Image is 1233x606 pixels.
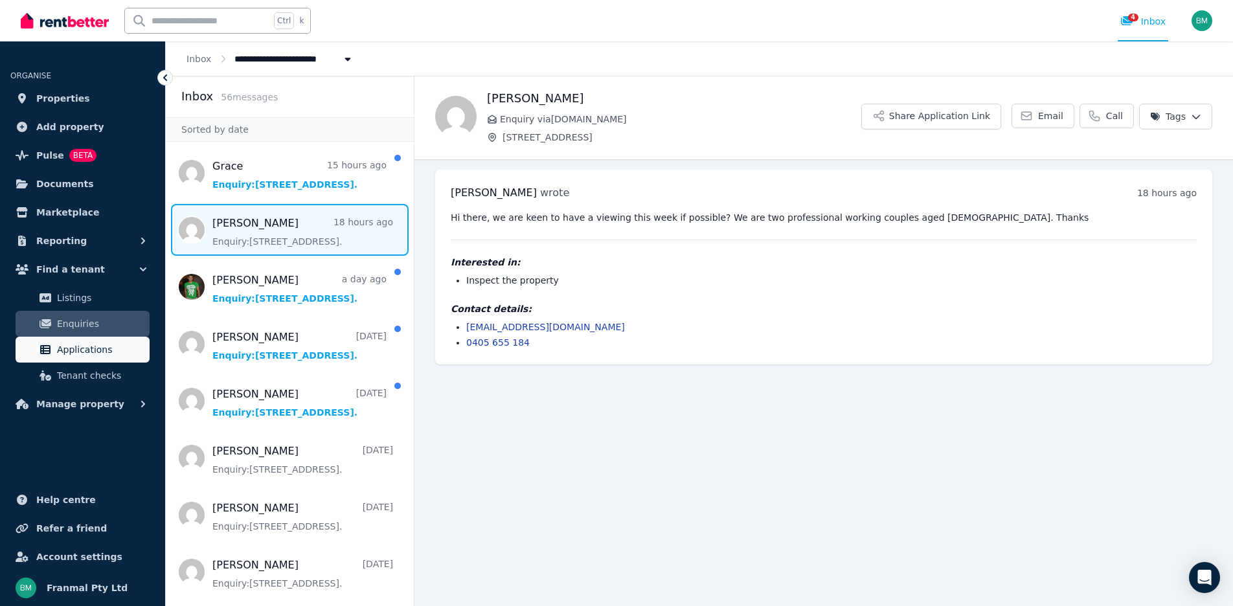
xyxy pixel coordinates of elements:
[212,443,393,476] a: [PERSON_NAME][DATE]Enquiry:[STREET_ADDRESS].
[16,285,150,311] a: Listings
[1137,188,1197,198] time: 18 hours ago
[1189,562,1220,593] div: Open Intercom Messenger
[861,104,1001,129] button: Share Application Link
[21,11,109,30] img: RentBetter
[36,91,90,106] span: Properties
[1120,15,1166,28] div: Inbox
[10,228,155,254] button: Reporting
[1012,104,1074,128] a: Email
[451,256,1197,269] h4: Interested in:
[10,142,155,168] a: PulseBETA
[1080,104,1134,128] a: Call
[212,387,387,419] a: [PERSON_NAME][DATE]Enquiry:[STREET_ADDRESS].
[69,149,96,162] span: BETA
[36,549,122,565] span: Account settings
[181,87,213,106] h2: Inbox
[212,159,387,191] a: Grace15 hours agoEnquiry:[STREET_ADDRESS].
[221,92,278,102] span: 56 message s
[1106,109,1123,122] span: Call
[466,274,1197,287] li: Inspect the property
[16,363,150,388] a: Tenant checks
[466,337,530,348] a: 0405 655 184
[500,113,861,126] span: Enquiry via [DOMAIN_NAME]
[212,273,387,305] a: [PERSON_NAME]a day agoEnquiry:[STREET_ADDRESS].
[299,16,304,26] span: k
[10,515,155,541] a: Refer a friend
[36,205,99,220] span: Marketplace
[10,199,155,225] a: Marketplace
[47,580,128,596] span: Franmal Pty Ltd
[36,148,64,163] span: Pulse
[10,171,155,197] a: Documents
[212,557,393,590] a: [PERSON_NAME][DATE]Enquiry:[STREET_ADDRESS].
[57,342,144,357] span: Applications
[187,54,211,64] a: Inbox
[16,578,36,598] img: Franmal Pty Ltd
[57,368,144,383] span: Tenant checks
[274,12,294,29] span: Ctrl
[212,500,393,533] a: [PERSON_NAME][DATE]Enquiry:[STREET_ADDRESS].
[212,330,387,362] a: [PERSON_NAME][DATE]Enquiry:[STREET_ADDRESS].
[212,216,393,248] a: [PERSON_NAME]18 hours agoEnquiry:[STREET_ADDRESS].
[166,41,375,76] nav: Breadcrumb
[540,186,569,199] span: wrote
[57,290,144,306] span: Listings
[36,492,96,508] span: Help centre
[36,176,94,192] span: Documents
[10,391,155,417] button: Manage property
[503,131,861,144] span: [STREET_ADDRESS]
[16,311,150,337] a: Enquiries
[36,396,124,412] span: Manage property
[451,211,1197,224] pre: Hi there, we are keen to have a viewing this week if possible? We are two professional working co...
[36,521,107,536] span: Refer a friend
[1139,104,1212,129] button: Tags
[10,85,155,111] a: Properties
[435,96,477,137] img: Jess Murray
[451,186,537,199] span: [PERSON_NAME]
[10,114,155,140] a: Add property
[36,262,105,277] span: Find a tenant
[10,487,155,513] a: Help centre
[57,316,144,331] span: Enquiries
[451,302,1197,315] h4: Contact details:
[10,544,155,570] a: Account settings
[1150,110,1186,123] span: Tags
[1192,10,1212,31] img: Franmal Pty Ltd
[166,117,414,142] div: Sorted by date
[487,89,861,107] h1: [PERSON_NAME]
[10,71,51,80] span: ORGANISE
[36,233,87,249] span: Reporting
[1038,109,1063,122] span: Email
[16,337,150,363] a: Applications
[466,322,625,332] a: [EMAIL_ADDRESS][DOMAIN_NAME]
[10,256,155,282] button: Find a tenant
[36,119,104,135] span: Add property
[1128,14,1138,21] span: 4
